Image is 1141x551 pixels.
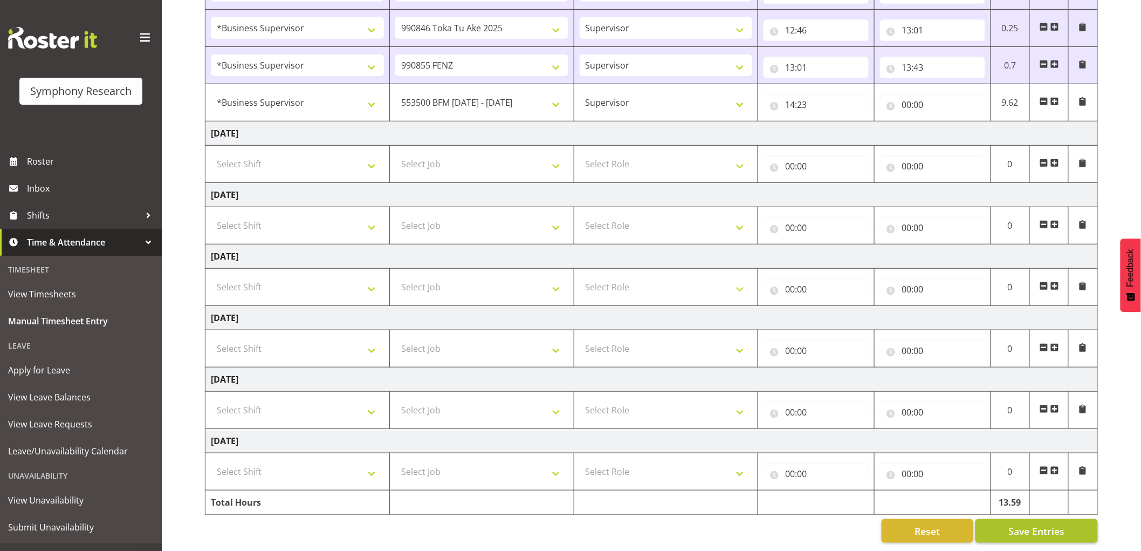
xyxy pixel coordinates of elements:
a: View Unavailability [3,487,159,514]
span: Submit Unavailability [8,519,154,535]
td: 0 [991,269,1030,306]
button: Reset [882,519,973,543]
span: Shifts [27,207,140,223]
input: Click to select... [764,19,869,41]
input: Click to select... [880,57,985,78]
td: Total Hours [205,491,390,515]
input: Click to select... [764,402,869,423]
span: Inbox [27,180,156,196]
td: [DATE] [205,429,1098,453]
input: Click to select... [880,217,985,239]
input: Click to select... [880,402,985,423]
button: Save Entries [975,519,1098,543]
button: Feedback - Show survey [1121,239,1141,312]
span: Save Entries [1008,524,1064,538]
input: Click to select... [880,94,985,115]
span: View Leave Balances [8,389,154,405]
span: Time & Attendance [27,234,140,250]
a: Leave/Unavailability Calendar [3,438,159,465]
a: View Timesheets [3,281,159,308]
a: Submit Unavailability [3,514,159,541]
input: Click to select... [880,278,985,300]
input: Click to select... [880,340,985,362]
input: Click to select... [764,94,869,115]
td: 9.62 [991,84,1030,121]
td: [DATE] [205,244,1098,269]
img: Rosterit website logo [8,27,97,49]
td: [DATE] [205,183,1098,207]
td: 13.59 [991,491,1030,515]
a: View Leave Balances [3,384,159,411]
div: Timesheet [3,259,159,281]
td: 0 [991,146,1030,183]
span: Reset [915,524,940,538]
span: View Unavailability [8,492,154,508]
span: Roster [27,153,156,169]
input: Click to select... [764,57,869,78]
input: Click to select... [764,463,869,485]
td: 0 [991,207,1030,244]
td: 0 [991,330,1030,368]
input: Click to select... [764,340,869,362]
td: 0.7 [991,47,1030,84]
div: Unavailability [3,465,159,487]
input: Click to select... [764,217,869,239]
a: Apply for Leave [3,357,159,384]
input: Click to select... [764,278,869,300]
span: Manual Timesheet Entry [8,313,154,329]
input: Click to select... [880,463,985,485]
span: Leave/Unavailability Calendar [8,443,154,459]
td: 0 [991,392,1030,429]
span: Apply for Leave [8,362,154,378]
td: 0 [991,453,1030,491]
a: View Leave Requests [3,411,159,438]
div: Symphony Research [30,83,132,99]
input: Click to select... [764,155,869,177]
input: Click to select... [880,155,985,177]
td: [DATE] [205,121,1098,146]
input: Click to select... [880,19,985,41]
a: Manual Timesheet Entry [3,308,159,335]
span: View Leave Requests [8,416,154,432]
span: Feedback [1126,249,1136,287]
td: [DATE] [205,306,1098,330]
div: Leave [3,335,159,357]
td: [DATE] [205,368,1098,392]
td: 0.25 [991,10,1030,47]
span: View Timesheets [8,286,154,302]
